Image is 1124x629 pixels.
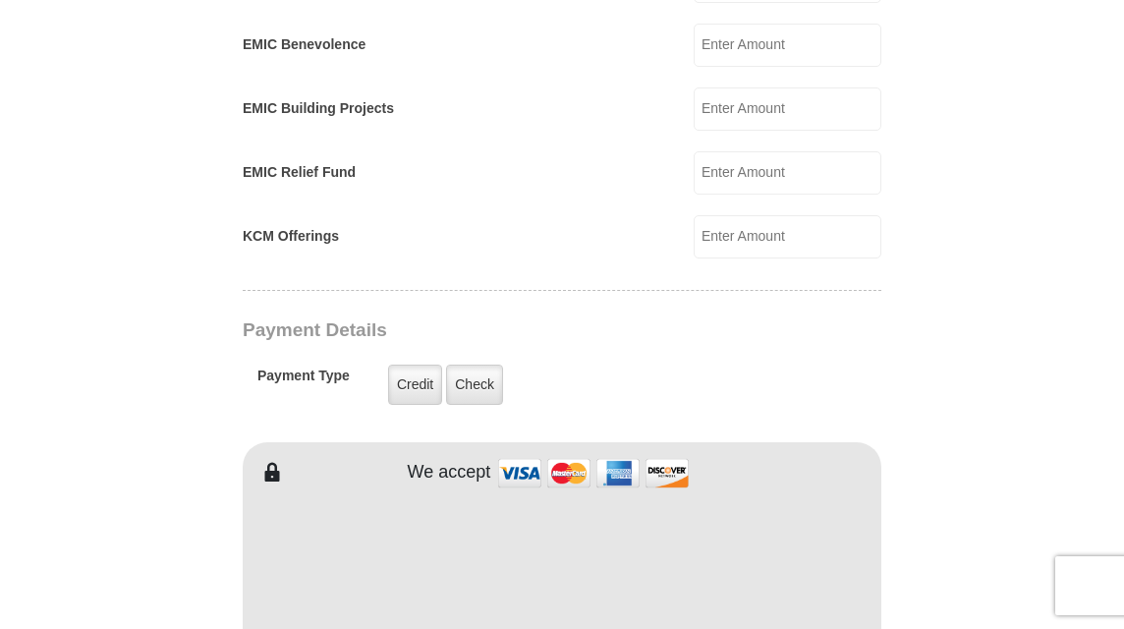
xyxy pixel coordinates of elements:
[694,24,881,67] input: Enter Amount
[243,98,394,119] label: EMIC Building Projects
[243,319,744,342] h3: Payment Details
[257,368,350,394] h5: Payment Type
[243,162,356,183] label: EMIC Relief Fund
[495,452,692,494] img: credit cards accepted
[694,215,881,258] input: Enter Amount
[694,151,881,195] input: Enter Amount
[243,34,365,55] label: EMIC Benevolence
[388,365,442,405] label: Credit
[446,365,503,405] label: Check
[694,87,881,131] input: Enter Amount
[408,462,491,484] h4: We accept
[243,226,339,247] label: KCM Offerings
